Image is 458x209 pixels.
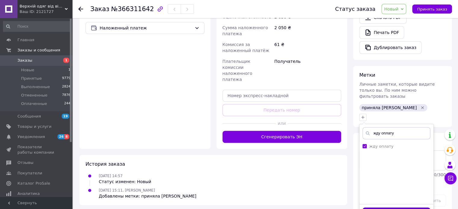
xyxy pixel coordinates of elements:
[62,84,70,90] span: 2824
[20,4,65,9] span: Верхній одяг від від виробника
[384,7,399,11] span: Новый
[276,120,288,126] span: или
[99,188,155,192] span: [DATE] 15:11, [PERSON_NAME]
[444,172,456,184] button: Чат с покупателем
[223,90,341,102] input: Номер экспресс-накладной
[78,6,83,12] div: Вернуться назад
[21,84,50,90] span: Выполненные
[99,193,196,199] div: Добавлены метки: приняла [PERSON_NAME]
[428,172,446,177] span: 300 / 300
[58,134,64,139] span: 26
[273,56,342,85] div: Получатель
[111,5,154,13] span: №366311642
[17,37,34,43] span: Главная
[17,160,33,165] span: Отзывы
[369,144,394,149] label: жду оплату
[64,101,70,106] span: 244
[21,101,47,106] span: Оплаченные
[17,134,45,140] span: Уведомления
[100,25,192,31] span: Наложенный платеж
[17,58,32,63] span: Заказы
[17,114,41,119] span: Сообщения
[417,7,447,11] span: Принять заказ
[62,93,70,98] span: 7876
[359,82,435,99] span: Личные заметки, которые видите только вы. По ним можно фильтровать заказы
[17,181,50,186] span: Каталог ProSale
[21,76,42,81] span: Принятые
[223,25,268,36] span: Сумма наложенного платежа
[17,171,42,176] span: Покупатели
[273,22,342,39] div: 2 050 ₴
[223,131,341,143] button: Сгенерировать ЭН
[62,76,70,81] span: 9779
[17,191,40,196] span: Аналитика
[20,9,72,14] div: Ваш ID: 2121727
[223,42,269,53] span: Комиссия за наложенный платёж
[363,127,430,139] input: Напишите название метки
[63,58,69,63] span: 1
[68,67,70,73] span: 1
[3,21,71,32] input: Поиск
[359,72,375,78] span: Метки
[21,93,47,98] span: Отмененные
[86,161,125,167] span: История заказа
[420,105,425,110] svg: Удалить метку
[62,114,69,119] span: 19
[273,39,342,56] div: 61 ₴
[64,134,69,139] span: 8
[362,105,417,110] span: приняла [PERSON_NAME]
[99,179,151,185] div: Статус изменен: Новый
[90,5,109,13] span: Заказ
[99,174,123,178] span: [DATE] 14:57
[359,41,422,54] button: Дублировать заказ
[17,124,51,129] span: Товары и услуги
[223,14,272,19] span: Оценочная стоимость
[17,144,56,155] span: Показатели работы компании
[335,6,375,12] div: Статус заказа
[412,5,452,14] button: Принять заказ
[17,48,60,53] span: Заказы и сообщения
[223,59,252,82] span: Плательщик комиссии наложенного платежа
[359,26,404,39] a: Печать PDF
[21,67,34,73] span: Новые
